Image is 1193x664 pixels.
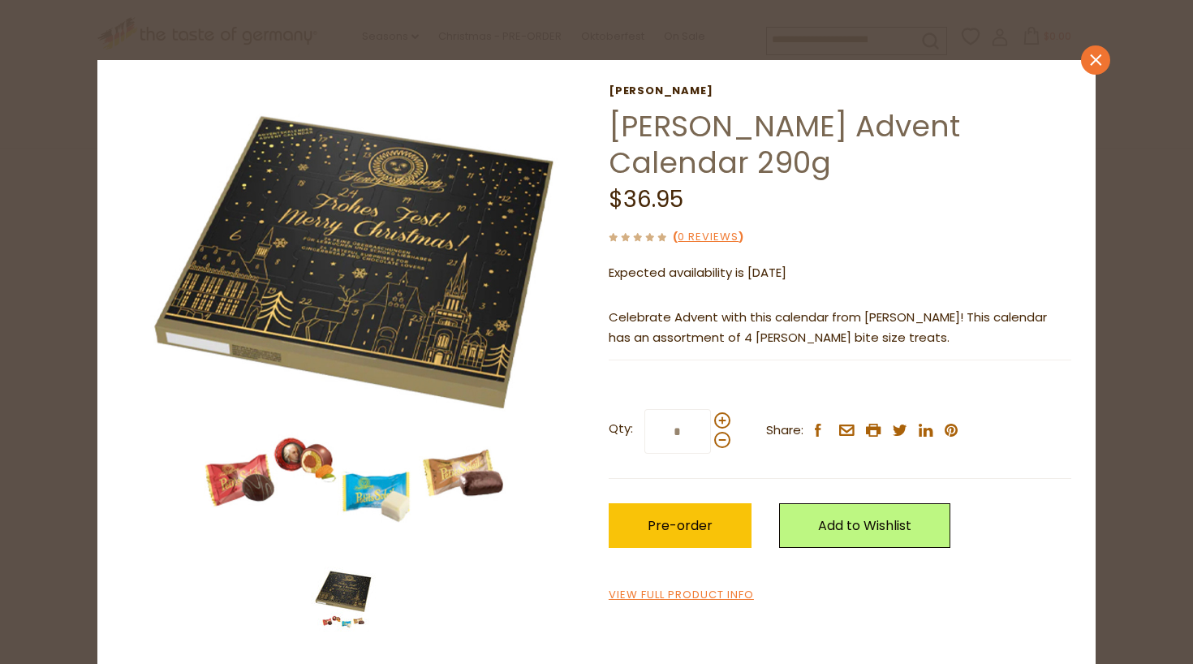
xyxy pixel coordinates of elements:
[678,229,739,246] a: 0 Reviews
[609,106,960,183] a: [PERSON_NAME] Advent Calendar 290g
[766,420,803,441] span: Share:
[122,84,585,548] img: Lambertz Advent Calendar 290g
[609,183,683,215] span: $36.95
[673,229,743,244] span: ( )
[609,263,1071,283] p: Expected availability is [DATE]
[609,503,752,548] button: Pre-order
[648,516,713,535] span: Pre-order
[609,587,754,604] a: View Full Product Info
[609,308,1071,348] p: Celebrate Advent with this calendar from [PERSON_NAME]! This calendar has an assortment of 4 [PER...
[311,567,376,632] img: Lambertz Advent Calendar 290g
[779,503,950,548] a: Add to Wishlist
[644,409,711,454] input: Qty:
[609,84,1071,97] a: [PERSON_NAME]
[609,419,633,439] strong: Qty:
